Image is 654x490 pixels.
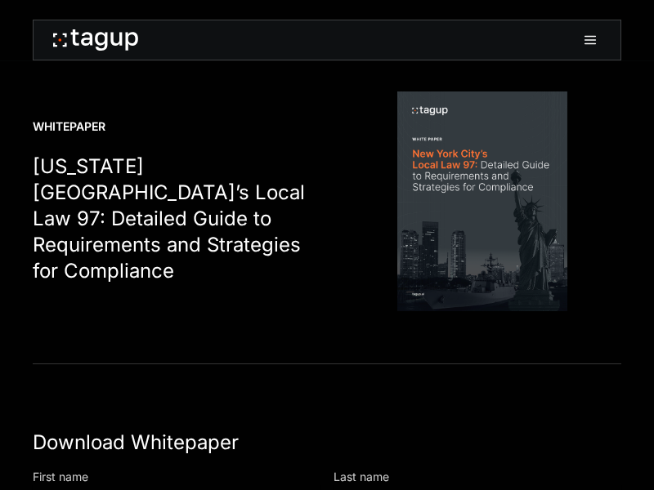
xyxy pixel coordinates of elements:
div: Download Whitepaper [33,430,621,456]
div: Whitepaper [33,118,311,135]
h1: [US_STATE][GEOGRAPHIC_DATA]’s Local Law 97: Detailed Guide to Requirements and Strategies for Com... [33,154,311,284]
img: Whitepaper Cover [397,91,567,311]
div: First name [33,469,320,485]
div: Last name [334,469,621,485]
